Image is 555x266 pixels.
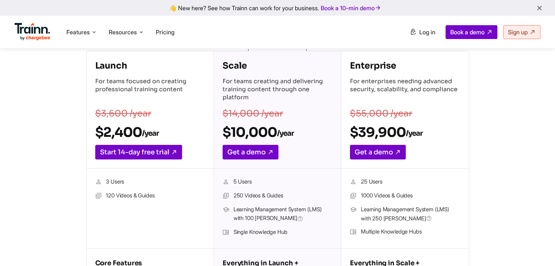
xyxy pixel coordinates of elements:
a: Pricing [156,28,174,36]
li: Multiple Knowledge Hubs [350,227,460,237]
h4: Launch [95,60,205,72]
s: $14,000 /year [223,108,283,119]
span: Resources [109,28,137,36]
s: $55,000 /year [350,108,412,119]
s: $3,600 /year [95,108,151,119]
a: Book a demo [446,25,497,39]
li: 250 Videos & Guides [223,191,332,201]
li: 5 Users [223,177,332,187]
a: Log in [405,26,440,39]
li: 1000 Videos & Guides [350,191,460,201]
h2: $2,400 [95,124,205,140]
span: Log in [419,28,435,36]
li: 25 Users [350,177,460,187]
div: 👋 New here? See how Trainn can work for your business. [4,4,551,11]
a: Get a demo [350,145,406,159]
a: Book a 10-min demo [319,3,383,13]
h4: Enterprise [350,60,460,72]
span: Sign up [508,28,528,36]
p: For teams focused on creating professional training content [95,77,205,103]
a: Sign up [503,25,540,39]
a: Get a demo [223,145,278,159]
li: 120 Videos & Guides [95,191,205,201]
span: Book a demo [450,28,485,36]
img: Trainn Logo [15,23,50,41]
li: 3 Users [95,177,205,187]
span: Learning Management System (LMS) with 250 [PERSON_NAME] [361,205,460,223]
sub: /year [142,129,159,138]
li: Single Knowledge Hub [223,228,332,237]
sub: /year [406,129,423,138]
a: Start 14-day free trial [95,145,182,159]
sub: /year [277,129,294,138]
h2: $10,000 [223,124,332,140]
span: Features [66,28,90,36]
span: Learning Management System (LMS) with 100 [PERSON_NAME] [234,205,332,223]
p: For teams creating and delivering training content through one platform [223,77,332,103]
iframe: Chat Widget [519,231,555,266]
h2: $39,900 [350,124,460,140]
p: For enterprises needing advanced security, scalability, and compliance [350,77,460,103]
h4: Scale [223,60,332,72]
